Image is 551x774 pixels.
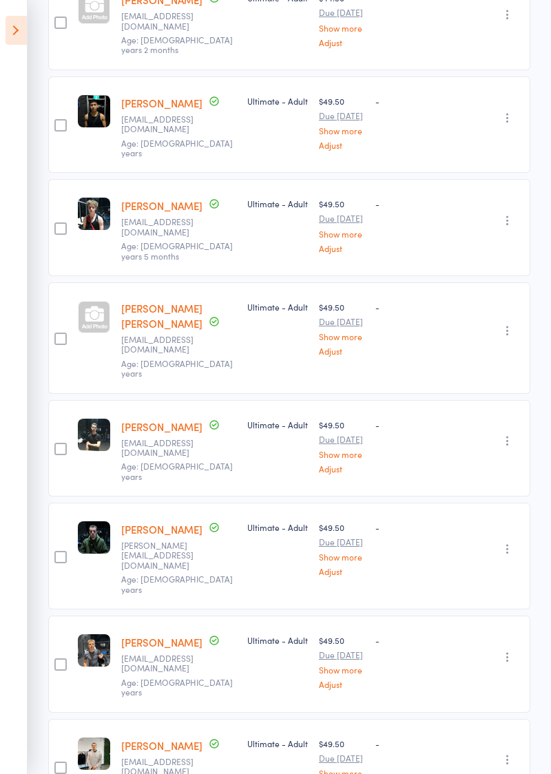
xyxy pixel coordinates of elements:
div: Ultimate - Adult [247,738,308,749]
span: Age: [DEMOGRAPHIC_DATA] years [121,573,233,594]
div: $49.50 [319,95,364,149]
small: lucasalera2446@gmail.com [121,653,211,673]
a: Show more [319,552,364,561]
div: $49.50 [319,301,364,355]
a: Adjust [319,346,364,355]
img: image1747644860.png [78,521,110,554]
a: Show more [319,126,364,135]
a: Adjust [319,38,364,47]
span: Age: [DEMOGRAPHIC_DATA] years [121,676,233,698]
a: [PERSON_NAME] [PERSON_NAME] [121,301,202,331]
img: image1746521568.png [78,419,110,451]
a: Adjust [319,244,364,253]
a: Show more [319,450,364,459]
small: Due [DATE] [319,435,364,444]
span: Age: [DEMOGRAPHIC_DATA] years 2 months [121,34,233,55]
a: Adjust [319,140,364,149]
a: [PERSON_NAME] [121,419,202,434]
span: Age: [DEMOGRAPHIC_DATA] years [121,357,233,379]
a: [PERSON_NAME] [121,738,202,753]
div: - [375,95,416,107]
img: image1746086752.png [78,738,110,770]
div: Ultimate - Adult [247,419,308,430]
span: Age: [DEMOGRAPHIC_DATA] years [121,137,233,158]
span: Age: [DEMOGRAPHIC_DATA] years 5 months [121,240,233,261]
small: Mattinspace@live.com.au [121,217,211,237]
small: edannonni@gmail.com [121,438,211,458]
div: Ultimate - Adult [247,521,308,533]
small: Due [DATE] [319,213,364,223]
small: aegan1@bigpond.com [121,11,211,31]
small: Due [DATE] [319,753,364,763]
div: - [375,419,416,430]
div: - [375,521,416,533]
div: - [375,301,416,313]
a: Show more [319,665,364,674]
div: Ultimate - Adult [247,95,308,107]
a: Adjust [319,567,364,576]
img: image1747728219.png [78,95,110,127]
div: $49.50 [319,198,364,252]
a: Show more [319,332,364,341]
div: Ultimate - Adult [247,301,308,313]
div: - [375,634,416,646]
a: Show more [319,229,364,238]
img: image1745832235.png [78,634,110,667]
small: Due [DATE] [319,8,364,17]
div: Ultimate - Adult [247,634,308,646]
small: wikangsti@gmail.com [121,114,211,134]
a: Show more [319,23,364,32]
div: - [375,198,416,209]
small: Byron.muell@gmail.com [121,541,211,570]
div: $49.50 [319,634,364,689]
small: natalik18@yahoo.com [121,335,211,355]
div: - [375,738,416,749]
img: image1745826484.png [78,198,110,230]
div: Ultimate - Adult [247,198,308,209]
span: Age: [DEMOGRAPHIC_DATA] years [121,460,233,481]
a: Adjust [319,464,364,473]
a: [PERSON_NAME] [121,96,202,110]
small: Due [DATE] [319,111,364,121]
small: Due [DATE] [319,650,364,660]
div: $49.50 [319,419,364,473]
a: [PERSON_NAME] [121,522,202,536]
a: [PERSON_NAME] [121,198,202,213]
small: Due [DATE] [319,317,364,326]
small: Due [DATE] [319,537,364,547]
a: Adjust [319,680,364,689]
div: $49.50 [319,521,364,576]
a: [PERSON_NAME] [121,635,202,649]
